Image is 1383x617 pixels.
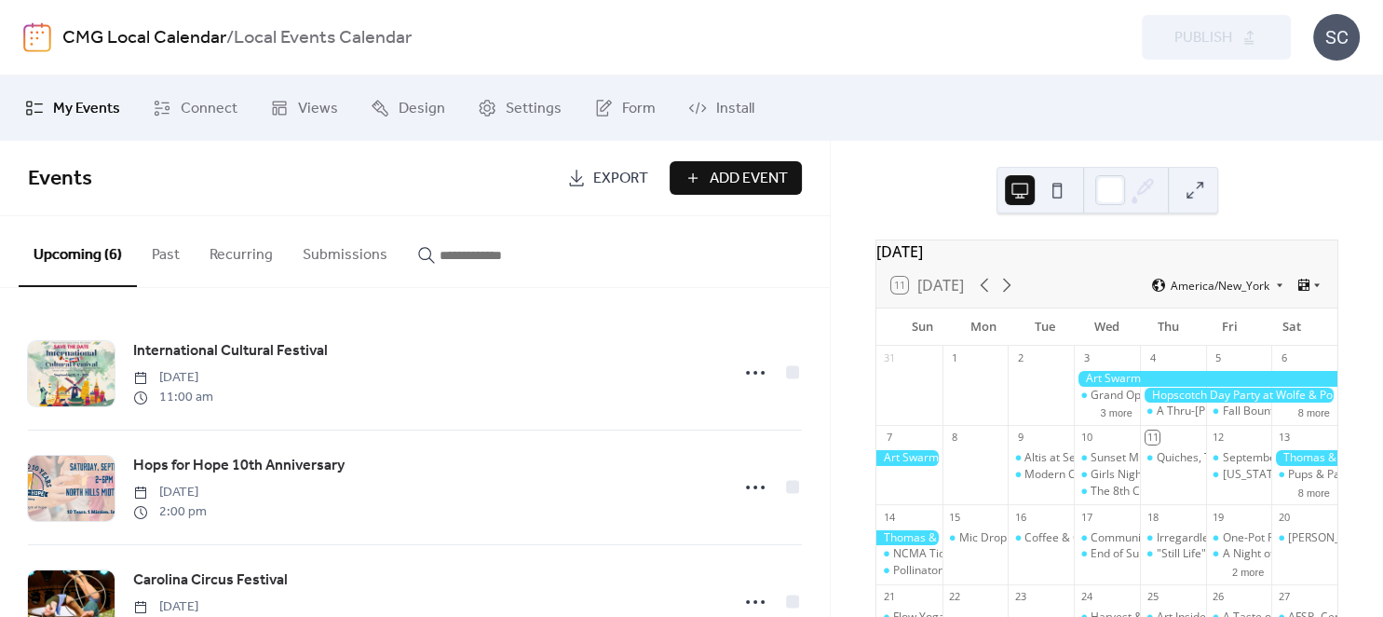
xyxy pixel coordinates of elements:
div: Art Swarm [876,450,942,466]
div: Quiches, Tarts, Pies ... Oh My! [1157,450,1308,466]
span: [DATE] [133,368,213,388]
button: Add Event [670,161,802,195]
span: Form [622,98,656,120]
div: "Still Life" Wine Tasting [1140,546,1206,562]
div: September Apples Aplenty [1206,450,1272,466]
span: [DATE] [133,597,207,617]
div: Pollinators & Projections [893,563,1020,579]
div: A Thru-Hiker’s Journey on the Pacific Crest Trail [1140,404,1206,419]
a: CMG Local Calendar [62,21,226,56]
div: 25 [1146,590,1159,604]
span: Design [399,98,445,120]
div: Mic Drop Club [942,530,1009,546]
div: 23 [1013,590,1027,604]
div: Wed [1076,308,1137,346]
div: 13 [1277,431,1291,445]
span: Connect [181,98,237,120]
a: Design [357,83,459,133]
div: Thomas & Friends in the Garden at New Hope Valley Railway [1271,450,1337,466]
div: Pups & Pastries [1271,467,1337,483]
div: Fall Bounty Macarons [1222,404,1334,419]
span: Export [593,168,648,190]
div: Art Swarm [1074,371,1337,387]
div: [DATE] [876,240,1337,263]
div: Altis at Serenity Sangria Social [1024,450,1182,466]
button: Submissions [288,216,402,285]
div: 2 [1013,351,1027,365]
a: My Events [11,83,134,133]
div: A Night of Romantasy Gala [1206,546,1272,562]
div: 31 [882,351,896,365]
div: Altis at Serenity Sangria Social [1008,450,1074,466]
div: The 8th Continent with Dr. Meg Lowman [1074,484,1140,500]
div: NCMA Tidewater Tea [876,546,942,562]
button: Past [137,216,195,285]
div: Thu [1138,308,1200,346]
button: 3 more [1093,404,1140,419]
span: My Events [53,98,120,120]
div: Modern Calligraphy for Beginners at W.E.L.D. Wine & Beer [1008,467,1074,483]
div: 18 [1146,510,1159,524]
div: 10 [1079,431,1093,445]
div: Irregardless' 2005 Dinner [1157,530,1290,546]
div: Coffee & Culture [1024,530,1111,546]
div: Sun [891,308,953,346]
div: 14 [882,510,896,524]
div: Modern Calligraphy for Beginners at W.E.L.D. Wine & Beer [1024,467,1326,483]
div: 12 [1212,431,1226,445]
div: Pollinators & Projections [876,563,942,579]
div: One-Pot Pasta [1222,530,1295,546]
div: 3 [1079,351,1093,365]
span: Events [28,158,92,199]
div: Sunset Music Series [1091,450,1195,466]
div: 8 [948,431,962,445]
div: 9 [1013,431,1027,445]
a: Connect [139,83,251,133]
button: 8 more [1291,484,1337,500]
div: Irregardless' 2005 Dinner [1140,530,1206,546]
a: Form [580,83,670,133]
button: 2 more [1225,563,1271,579]
span: Install [716,98,754,120]
div: Quiches, Tarts, Pies ... Oh My! [1140,450,1206,466]
div: Tue [1014,308,1076,346]
div: Coffee & Culture [1008,530,1074,546]
button: 8 more [1291,404,1337,419]
a: Install [674,83,768,133]
div: 20 [1277,510,1291,524]
b: / [226,21,234,56]
div: Fri [1200,308,1261,346]
div: The 8th Continent with [PERSON_NAME] [1091,484,1297,500]
div: 7 [882,431,896,445]
div: "Still Life" Wine Tasting [1157,546,1276,562]
div: One-Pot Pasta [1206,530,1272,546]
div: Pups & Pastries [1288,467,1369,483]
a: Hops for Hope 10th Anniversary [133,454,345,478]
div: Community Yoga Flow With Corepower Yoga [1074,530,1140,546]
span: International Cultural Festival [133,340,328,363]
div: Sunset Music Series [1074,450,1140,466]
div: North Carolina FC vs. El Paso Locomotive: BBQ, Beer, Bourbon Night [1206,467,1272,483]
span: 11:00 am [133,388,213,407]
div: Mic Drop Club [959,530,1033,546]
div: 19 [1212,510,1226,524]
div: A Night of Romantasy Gala [1222,546,1361,562]
div: 24 [1079,590,1093,604]
img: logo [23,22,51,52]
div: Mon [953,308,1014,346]
div: End of Summer Cast Iron Cooking [1074,546,1140,562]
div: 16 [1013,510,1027,524]
div: End of Summer Cast Iron Cooking [1091,546,1265,562]
div: September Apples Aplenty [1222,450,1360,466]
button: Upcoming (6) [19,216,137,287]
div: 11 [1146,431,1159,445]
div: Girls Night Out [1074,467,1140,483]
div: 17 [1079,510,1093,524]
div: SC [1313,14,1360,61]
span: [DATE] [133,483,207,502]
span: America/New_York [1171,280,1269,291]
a: Carolina Circus Festival [133,569,288,593]
div: 15 [948,510,962,524]
a: Export [553,161,662,195]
